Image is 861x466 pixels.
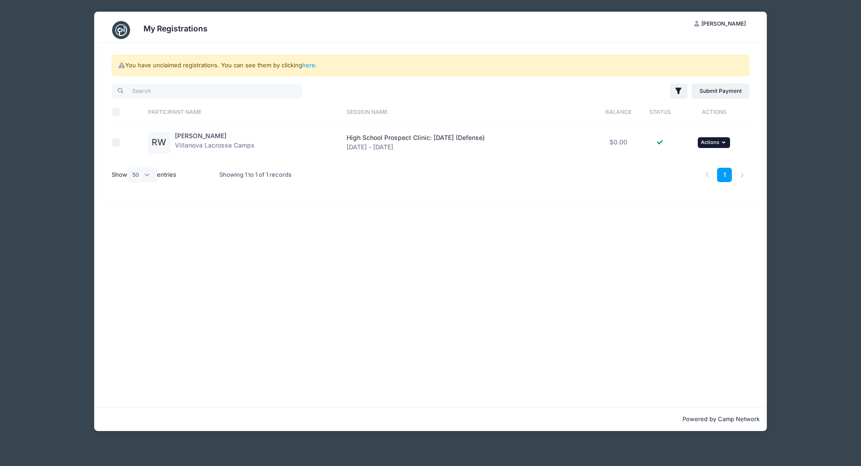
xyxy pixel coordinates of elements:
th: Select All [112,100,143,124]
h3: My Registrations [143,24,208,33]
a: [PERSON_NAME] [175,132,226,139]
span: [PERSON_NAME] [701,20,746,27]
a: Submit Payment [691,83,749,99]
a: RW [148,139,170,147]
img: CampNetwork [112,21,130,39]
button: [PERSON_NAME] [687,16,754,31]
th: Session Name: activate to sort column ascending [342,100,595,124]
a: here [302,61,315,69]
div: You have unclaimed registrations. You can see them by clicking . [112,55,749,76]
input: Search [112,83,302,99]
div: RW [148,131,170,154]
th: Balance: activate to sort column ascending [596,100,642,124]
th: Participant Name: activate to sort column ascending [143,100,342,124]
th: Actions: activate to sort column ascending [678,100,749,124]
div: [DATE] - [DATE] [347,133,591,152]
select: Showentries [127,167,157,183]
a: 1 [717,168,732,183]
th: Status: activate to sort column ascending [641,100,678,124]
div: Showing 1 to 1 of 1 records [219,165,291,185]
button: Actions [698,137,730,148]
div: Villanova Lacrosse Camps [175,131,255,154]
td: $0.00 [596,124,642,161]
label: Show entries [112,167,176,183]
span: High School Prospect Clinic: [DATE] (Defense) [347,134,485,141]
span: Actions [701,139,719,145]
p: Powered by Camp Network [101,415,760,424]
